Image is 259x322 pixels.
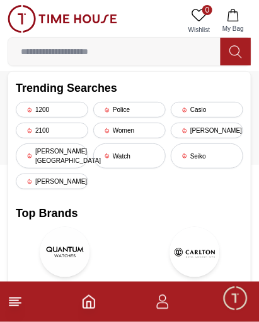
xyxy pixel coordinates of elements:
[16,227,114,295] a: QuantumQuantum
[16,123,88,138] div: 2100
[16,204,243,222] h2: Top Brands
[93,102,166,118] div: Police
[16,102,88,118] div: 1200
[202,5,212,15] span: 0
[8,5,117,33] img: ...
[16,174,88,189] div: [PERSON_NAME]
[171,102,243,118] div: Casio
[222,285,250,313] div: Chat Widget
[170,227,220,277] img: Carlton
[183,25,215,35] span: Wishlist
[215,5,251,37] button: My Bag
[217,24,249,33] span: My Bag
[171,123,243,138] div: [PERSON_NAME]
[183,5,215,37] a: 0Wishlist
[93,143,166,169] div: Watch
[93,123,166,138] div: Women
[16,143,88,169] div: [PERSON_NAME][GEOGRAPHIC_DATA]
[40,227,90,277] img: Quantum
[146,227,244,295] a: CarltonCarlton
[81,294,96,309] a: Home
[16,79,243,97] h2: Trending Searches
[171,143,243,169] div: Seiko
